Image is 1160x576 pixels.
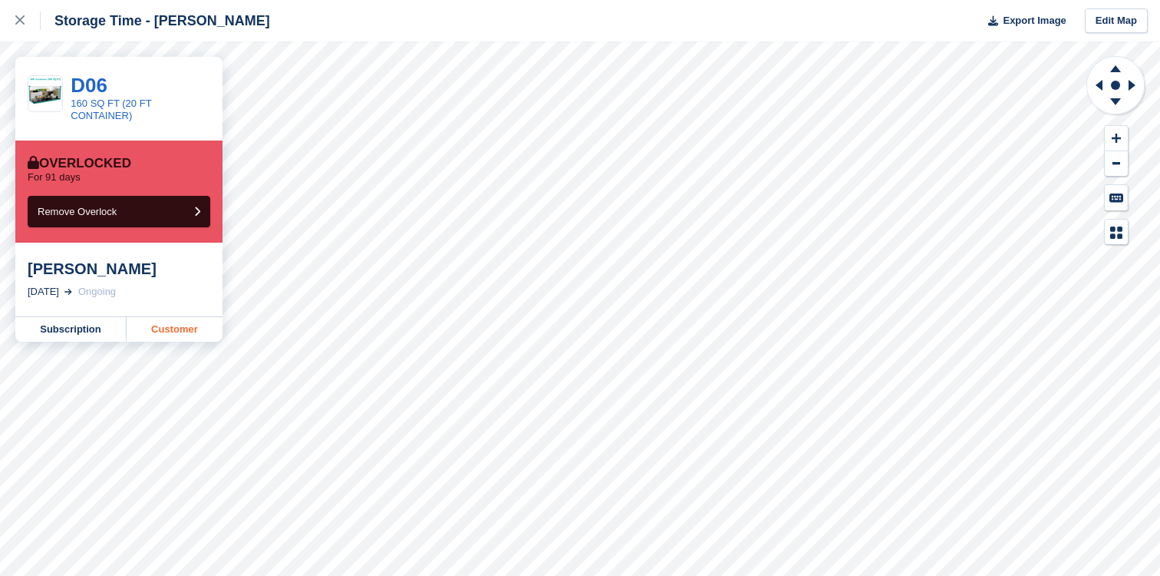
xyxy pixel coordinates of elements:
p: For 91 days [28,171,81,184]
a: 160 SQ FT (20 FT CONTAINER) [71,98,151,121]
img: 10ft%20Container%20(80%20SQ%20FT)%20(1).png [28,77,62,111]
button: Zoom In [1105,126,1128,151]
div: Storage Time - [PERSON_NAME] [41,12,270,30]
div: [DATE] [28,284,59,300]
span: Remove Overlock [38,206,117,217]
button: Remove Overlock [28,196,210,227]
a: D06 [71,74,107,97]
a: Subscription [15,317,127,342]
button: Keyboard Shortcuts [1105,185,1128,210]
a: Customer [127,317,222,342]
img: arrow-right-light-icn-cde0832a797a2874e46488d9cf13f60e5c3a73dbe684e267c42b8395dfbc2abf.svg [64,289,72,295]
button: Export Image [979,8,1066,34]
button: Zoom Out [1105,151,1128,177]
span: Export Image [1003,13,1066,28]
div: [PERSON_NAME] [28,260,210,278]
div: Overlocked [28,156,131,171]
a: Edit Map [1085,8,1148,34]
div: Ongoing [78,284,116,300]
button: Map Legend [1105,220,1128,245]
